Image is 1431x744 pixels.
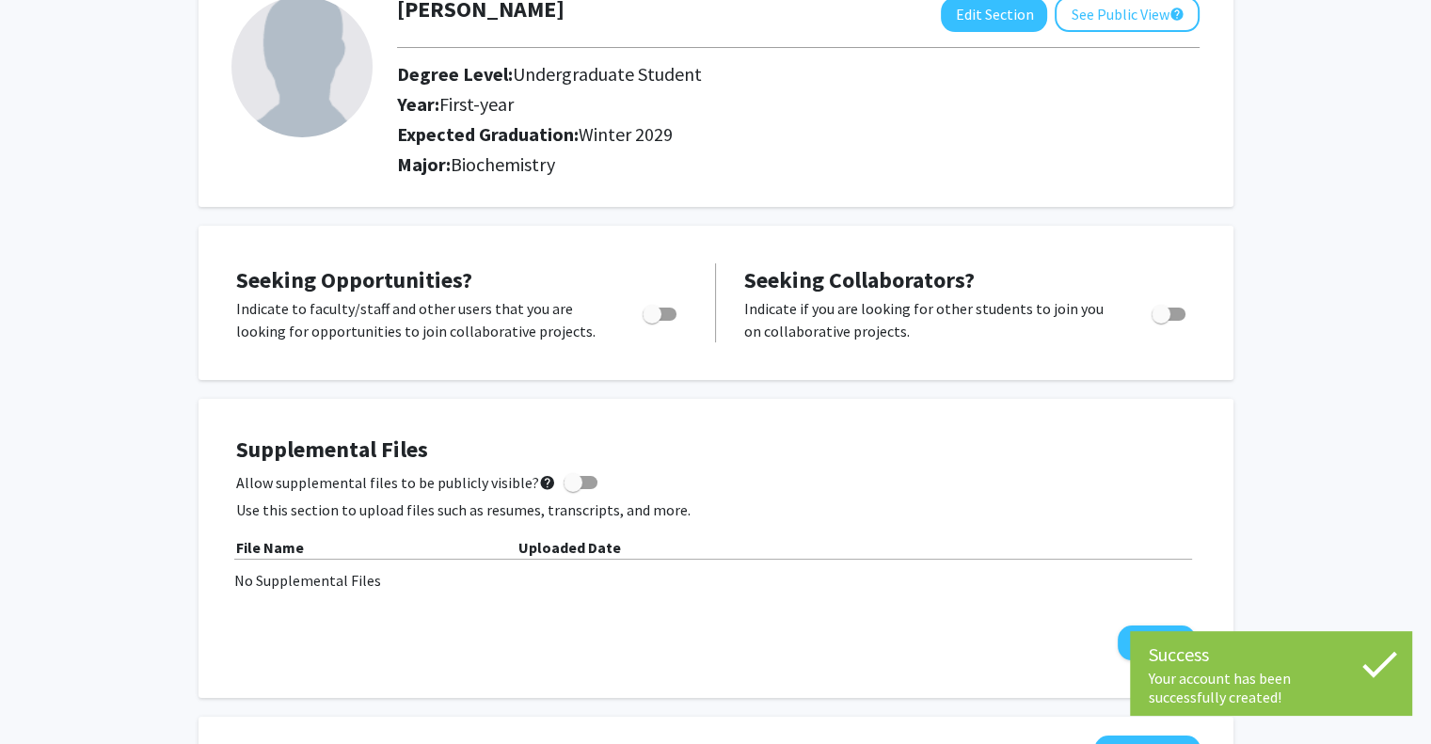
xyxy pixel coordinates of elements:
span: Seeking Opportunities? [236,265,472,294]
div: Toggle [635,297,687,325]
span: Allow supplemental files to be publicly visible? [236,471,556,494]
h4: Supplemental Files [236,436,1196,464]
p: Indicate to faculty/staff and other users that you are looking for opportunities to join collabor... [236,297,607,342]
span: Winter 2029 [579,122,673,146]
iframe: Chat [14,659,80,730]
p: Indicate if you are looking for other students to join you on collaborative projects. [744,297,1116,342]
div: Toggle [1144,297,1196,325]
b: Uploaded Date [518,538,621,557]
h2: Major: [397,153,1200,176]
b: File Name [236,538,304,557]
div: Your account has been successfully created! [1149,669,1393,706]
h2: Degree Level: [397,63,1151,86]
div: No Supplemental Files [234,569,1198,592]
span: First-year [439,92,514,116]
h2: Year: [397,93,1151,116]
mat-icon: help [1169,3,1184,25]
span: Biochemistry [451,152,555,176]
h2: Expected Graduation: [397,123,1151,146]
span: Seeking Collaborators? [744,265,975,294]
mat-icon: help [539,471,556,494]
span: Undergraduate Student [513,62,702,86]
p: Use this section to upload files such as resumes, transcripts, and more. [236,499,1196,521]
div: Success [1149,641,1393,669]
button: Add File [1118,625,1196,660]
